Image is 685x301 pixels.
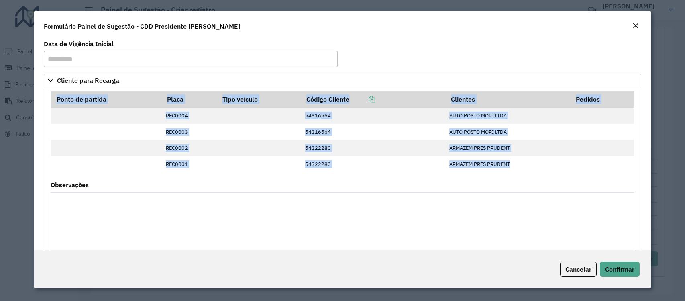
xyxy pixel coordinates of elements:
[51,91,161,108] th: Ponto de partida
[445,140,571,156] td: ARMAZEM PRES PRUDENT
[161,124,217,140] td: REC0003
[161,140,217,156] td: REC0002
[445,156,571,172] td: ARMAZEM PRES PRUDENT
[51,180,89,190] label: Observações
[161,108,217,124] td: REC0004
[217,91,301,108] th: Tipo veículo
[57,77,119,84] span: Cliente para Recarga
[301,108,445,124] td: 54316564
[301,124,445,140] td: 54316564
[349,95,375,103] a: Copiar
[301,91,445,108] th: Código Cliente
[560,262,597,277] button: Cancelar
[445,108,571,124] td: AUTO POSTO MORI LTDA
[44,87,641,270] div: Cliente para Recarga
[301,156,445,172] td: 54322280
[565,265,591,273] span: Cancelar
[161,91,217,108] th: Placa
[630,21,641,31] button: Close
[161,156,217,172] td: REC0001
[44,39,114,49] label: Data de Vigência Inicial
[44,74,641,87] a: Cliente para Recarga
[44,21,240,31] h4: Formulário Painel de Sugestão - CDD Presidente [PERSON_NAME]
[301,140,445,156] td: 54322280
[445,91,571,108] th: Clientes
[600,262,640,277] button: Confirmar
[632,23,639,29] em: Fechar
[571,91,634,108] th: Pedidos
[445,124,571,140] td: AUTO POSTO MORI LTDA
[605,265,634,273] span: Confirmar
